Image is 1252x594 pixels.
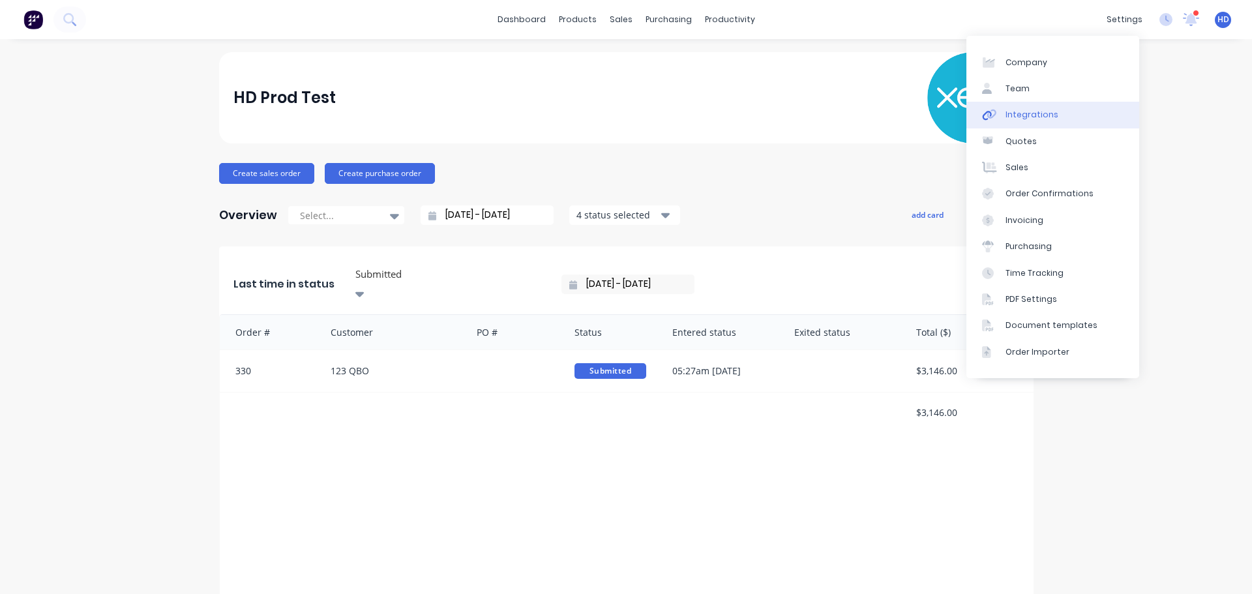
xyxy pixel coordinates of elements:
div: Document templates [1006,319,1097,331]
a: Team [966,76,1139,102]
div: purchasing [639,10,698,29]
div: Exited status [781,315,903,349]
img: Factory [23,10,43,29]
div: Order Confirmations [1006,188,1094,200]
a: dashboard [491,10,552,29]
div: Invoicing [1006,215,1043,226]
div: PO # [464,315,561,349]
div: products [552,10,603,29]
span: Last time in status [233,276,335,292]
button: Create purchase order [325,163,435,184]
button: Create sales order [219,163,314,184]
a: Order Confirmations [966,181,1139,207]
button: add card [903,206,952,223]
div: Sales [1006,162,1028,173]
div: 330 [220,350,318,392]
div: 4 status selected [576,208,659,222]
a: Document templates [966,312,1139,338]
div: Customer [318,315,464,349]
div: $3,146.00 [903,393,1034,432]
div: PDF Settings [1006,293,1057,305]
div: Overview [219,202,277,228]
div: productivity [698,10,762,29]
a: Integrations [966,102,1139,128]
a: Company [966,49,1139,75]
div: Time Tracking [1006,267,1064,279]
a: Time Tracking [966,260,1139,286]
a: Quotes [966,128,1139,155]
div: 123 QBO [318,350,464,392]
a: Sales [966,155,1139,181]
div: Entered status [659,315,781,349]
div: Company [1006,57,1047,68]
div: Order # [220,315,318,349]
span: Submitted [574,363,646,379]
div: $3,146.00 [903,350,1034,392]
div: HD Prod Test [233,85,336,111]
div: Integrations [1006,109,1058,121]
div: Purchasing [1006,241,1052,252]
img: HD Prod Test [927,52,1019,143]
div: Order Importer [1006,346,1069,358]
div: sales [603,10,639,29]
a: Order Importer [966,339,1139,365]
a: Invoicing [966,207,1139,233]
input: Filter by date [577,275,689,294]
button: edit dashboard [960,206,1033,223]
div: Status [561,315,659,349]
div: Quotes [1006,136,1037,147]
a: Purchasing [966,233,1139,260]
span: HD [1217,14,1229,25]
div: Total ($) [903,315,1034,349]
button: 4 status selected [569,205,680,225]
a: PDF Settings [966,286,1139,312]
div: 05:27am [DATE] [659,350,781,392]
div: settings [1100,10,1149,29]
div: Team [1006,83,1030,95]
